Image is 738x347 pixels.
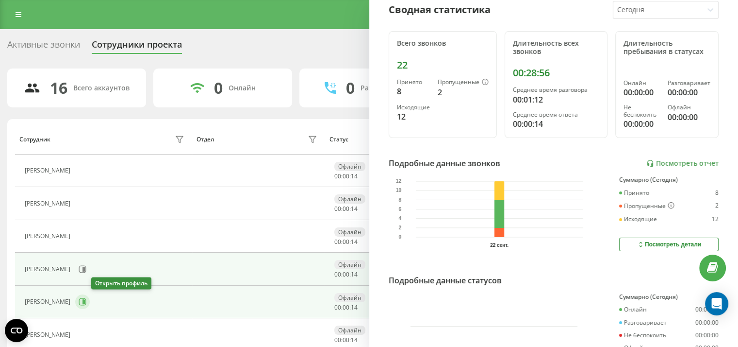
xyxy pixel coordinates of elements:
div: [PERSON_NAME] [25,331,73,338]
div: 00:00:00 [668,87,710,98]
div: Длительность всех звонков [513,39,600,56]
div: 22 [397,59,489,71]
div: Суммарно (Сегодня) [619,176,719,183]
div: Среднее время разговора [513,87,600,93]
div: Посмотреть детали [637,241,701,248]
text: 12 [396,178,402,184]
div: [PERSON_NAME] [25,266,73,273]
div: : : [334,271,358,278]
div: Не беспокоить [619,332,666,339]
div: Офлайн [334,326,365,335]
div: Разговаривает [668,80,710,87]
div: Пропущенные [438,79,489,87]
span: 14 [351,205,358,213]
span: 00 [334,172,341,180]
div: Open Intercom Messenger [705,292,728,315]
span: 00 [343,238,349,246]
div: Всего аккаунтов [73,84,130,92]
text: 22 сент. [490,243,508,248]
div: Подробные данные звонков [389,157,500,169]
div: Всего звонков [397,39,489,48]
text: 2 [398,225,401,230]
div: 0 [214,79,223,97]
div: Подробные данные статусов [389,275,502,286]
div: Онлайн [229,84,256,92]
div: Офлайн [334,194,365,204]
span: 00 [343,303,349,312]
div: 8 [715,190,719,196]
div: 00:00:00 [695,306,719,313]
div: 00:00:00 [695,332,719,339]
div: 16 [50,79,67,97]
div: [PERSON_NAME] [25,233,73,240]
div: Разговаривает [619,319,667,326]
div: Офлайн [334,162,365,171]
div: Офлайн [334,293,365,302]
span: 00 [334,270,341,278]
div: Исходящие [619,216,657,223]
text: 10 [396,188,402,193]
div: : : [334,173,358,180]
text: 0 [398,234,401,240]
span: 00 [334,238,341,246]
div: 00:00:14 [513,118,600,130]
span: 14 [351,303,358,312]
span: 00 [334,336,341,344]
div: Сотрудники проекта [92,39,182,54]
span: 00 [343,336,349,344]
span: 00 [334,303,341,312]
div: Офлайн [334,260,365,269]
div: Отдел [197,136,214,143]
div: Сотрудник [19,136,50,143]
button: Посмотреть детали [619,238,719,251]
span: 14 [351,270,358,278]
div: 00:00:00 [695,319,719,326]
div: 00:00:00 [668,111,710,123]
span: 14 [351,336,358,344]
div: Пропущенные [619,202,674,210]
div: 00:00:00 [623,87,660,98]
div: Среднее время ответа [513,111,600,118]
div: : : [334,206,358,212]
div: : : [334,239,358,245]
div: 00:01:12 [513,94,600,105]
div: Длительность пребывания в статусах [623,39,710,56]
div: 12 [712,216,719,223]
div: Активные звонки [7,39,80,54]
button: Open CMP widget [5,319,28,342]
div: 2 [438,87,489,98]
div: 00:28:56 [513,67,600,79]
div: [PERSON_NAME] [25,200,73,207]
div: Разговаривают [361,84,413,92]
div: : : [334,337,358,344]
text: 4 [398,216,401,221]
span: 00 [343,172,349,180]
div: 12 [397,111,430,122]
div: Офлайн [334,227,365,237]
div: [PERSON_NAME] [25,298,73,305]
div: Статус [329,136,348,143]
div: 2 [715,202,719,210]
span: 00 [334,205,341,213]
div: Не беспокоить [623,104,660,118]
span: 14 [351,238,358,246]
div: [PERSON_NAME] [25,167,73,174]
div: Принято [619,190,649,196]
div: Открыть профиль [91,278,151,290]
span: 00 [343,270,349,278]
div: Исходящие [397,104,430,111]
span: 00 [343,205,349,213]
div: Онлайн [619,306,647,313]
div: Сводная статистика [389,2,491,17]
div: Онлайн [623,80,660,87]
div: 0 [346,79,355,97]
a: Посмотреть отчет [646,159,719,168]
div: Суммарно (Сегодня) [619,294,719,300]
text: 6 [398,207,401,212]
div: 00:00:00 [623,118,660,130]
span: 14 [351,172,358,180]
text: 8 [398,197,401,203]
div: Принято [397,79,430,86]
div: Офлайн [668,104,710,111]
div: 8 [397,86,430,97]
